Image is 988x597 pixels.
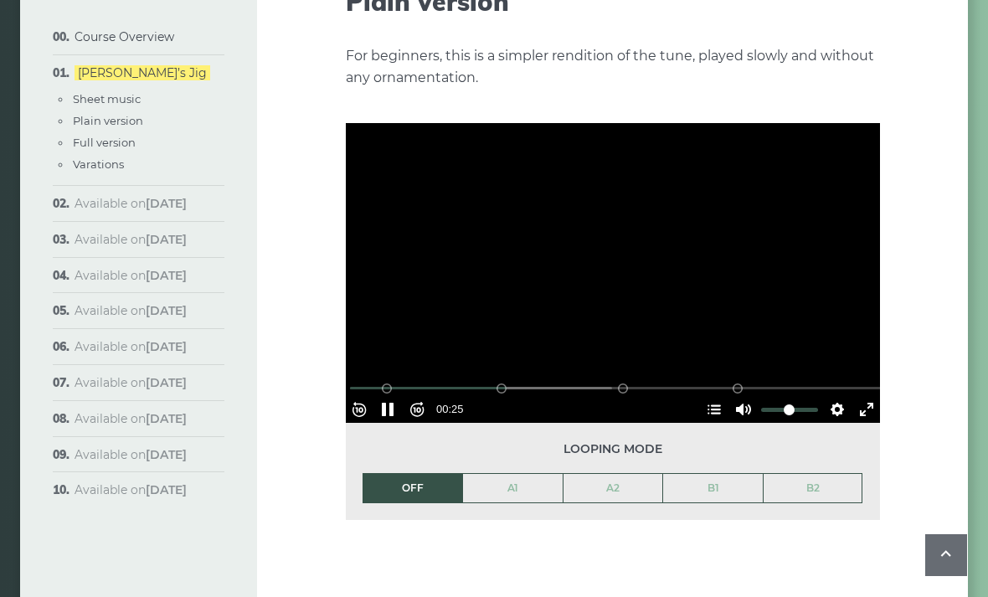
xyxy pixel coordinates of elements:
[73,114,143,127] a: Plain version
[363,440,863,459] span: Looping mode
[463,474,563,502] a: A1
[75,303,187,318] span: Available on
[75,447,187,462] span: Available on
[764,474,862,502] a: B2
[73,136,136,149] a: Full version
[75,232,187,247] span: Available on
[146,447,187,462] strong: [DATE]
[146,411,187,426] strong: [DATE]
[75,196,187,211] span: Available on
[146,196,187,211] strong: [DATE]
[75,411,187,426] span: Available on
[75,482,187,497] span: Available on
[146,303,187,318] strong: [DATE]
[563,474,663,502] a: A2
[75,375,187,390] span: Available on
[75,339,187,354] span: Available on
[75,29,174,44] a: Course Overview
[75,268,187,283] span: Available on
[146,339,187,354] strong: [DATE]
[146,232,187,247] strong: [DATE]
[75,65,210,80] a: [PERSON_NAME]’s Jig
[346,45,880,89] p: For beginners, this is a simpler rendition of the tune, played slowly and without any ornamentation.
[663,474,763,502] a: B1
[146,375,187,390] strong: [DATE]
[146,482,187,497] strong: [DATE]
[73,157,124,171] a: Varations
[146,268,187,283] strong: [DATE]
[73,92,141,106] a: Sheet music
